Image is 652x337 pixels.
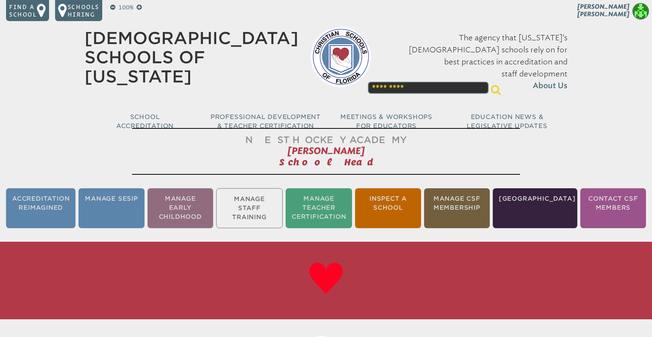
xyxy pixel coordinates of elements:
span: [PERSON_NAME] [288,145,365,156]
a: [DEMOGRAPHIC_DATA] Schools of [US_STATE] [85,28,298,86]
li: Inspect a School [355,188,421,228]
p: 100% [117,3,135,12]
span: School Accreditation [116,113,174,130]
li: Manage SESIP [78,188,144,228]
span: Professional Development & Teacher Certification [211,113,321,130]
li: Contact CSF Members [580,188,646,228]
li: Manage Early Childhood [148,188,213,228]
li: Accreditation Reimagined [6,188,75,228]
li: [GEOGRAPHIC_DATA] [493,188,577,228]
li: Manage Teacher Certification [286,188,352,228]
p: The agency that [US_STATE]’s [DEMOGRAPHIC_DATA] schools rely on for best practices in accreditati... [383,32,567,92]
img: csf-logo-web-colors.png [311,27,371,87]
span: About Us [533,80,567,92]
span: School Head [279,157,373,167]
p: Find a school [9,3,37,18]
span: Education News & Legislative Updates [467,113,547,130]
span: [PERSON_NAME] [PERSON_NAME] [577,3,629,18]
p: Schools Hiring [68,3,99,18]
span: Meetings & Workshops for Educators [340,113,432,130]
img: 91ec4dec541e8aadac0654f2b8fb95f1 [632,3,649,20]
img: heart-darker.svg [303,257,349,302]
li: Manage CSF Membership [424,188,490,228]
